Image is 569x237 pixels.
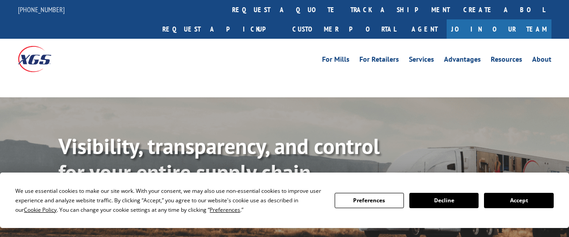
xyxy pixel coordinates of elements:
a: [PHONE_NUMBER] [18,5,65,14]
a: Services [409,56,434,66]
button: Preferences [335,193,404,208]
a: Advantages [444,56,481,66]
a: About [532,56,551,66]
button: Accept [484,193,553,208]
a: For Mills [322,56,349,66]
a: Customer Portal [286,19,403,39]
a: Request a pickup [156,19,286,39]
b: Visibility, transparency, and control for your entire supply chain. [58,132,380,186]
div: We use essential cookies to make our site work. With your consent, we may also use non-essential ... [15,186,323,214]
a: Agent [403,19,447,39]
a: Resources [491,56,522,66]
button: Decline [409,193,479,208]
a: Join Our Team [447,19,551,39]
a: For Retailers [359,56,399,66]
span: Preferences [210,206,240,214]
span: Cookie Policy [24,206,57,214]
